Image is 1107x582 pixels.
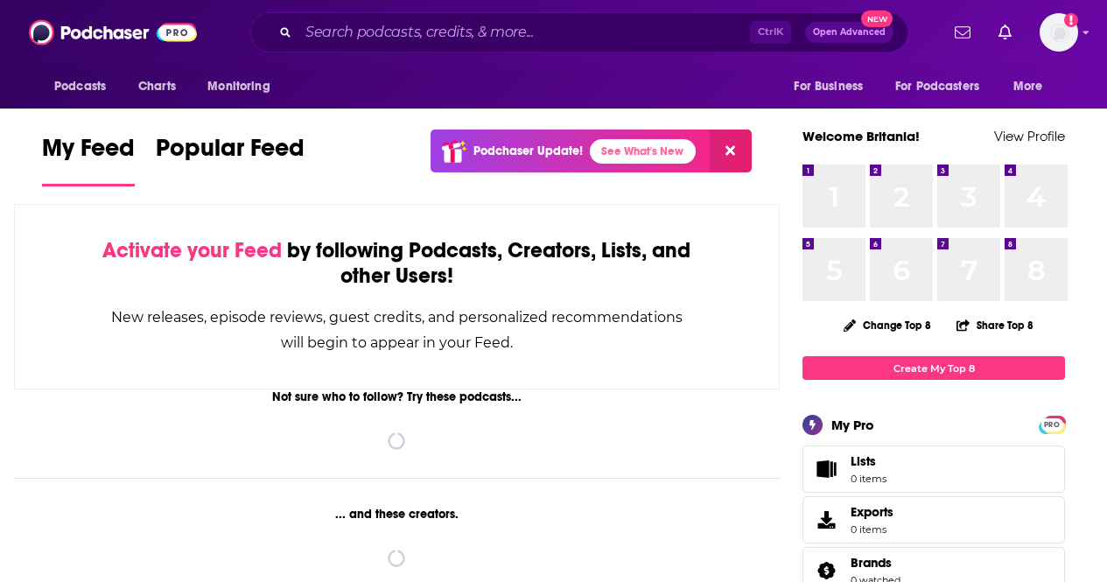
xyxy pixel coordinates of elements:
span: 0 items [851,523,893,536]
span: My Feed [42,133,135,173]
input: Search podcasts, credits, & more... [298,18,750,46]
a: PRO [1041,417,1062,431]
a: Show notifications dropdown [948,18,977,47]
button: Share Top 8 [956,308,1034,342]
div: Search podcasts, credits, & more... [250,12,908,53]
a: Brands [851,555,900,571]
span: More [1013,74,1043,99]
a: My Feed [42,133,135,186]
span: Exports [809,508,844,532]
button: Show profile menu [1040,13,1078,52]
a: Welcome Britania! [802,128,920,144]
span: Monitoring [207,74,270,99]
span: 0 items [851,473,886,485]
a: Create My Top 8 [802,356,1065,380]
button: open menu [781,70,885,103]
a: View Profile [994,128,1065,144]
span: PRO [1041,418,1062,431]
div: My Pro [831,417,874,433]
p: Podchaser Update! [473,144,583,158]
a: See What's New [590,139,696,164]
span: Lists [809,457,844,481]
img: Podchaser - Follow, Share and Rate Podcasts [29,16,197,49]
button: Change Top 8 [833,314,942,336]
svg: Add a profile image [1064,13,1078,27]
span: Open Advanced [813,28,886,37]
a: Lists [802,445,1065,493]
a: Popular Feed [156,133,305,186]
span: For Podcasters [895,74,979,99]
div: New releases, episode reviews, guest credits, and personalized recommendations will begin to appe... [102,305,691,355]
img: User Profile [1040,13,1078,52]
button: open menu [42,70,129,103]
span: Activate your Feed [102,237,282,263]
span: Exports [851,504,893,520]
span: For Business [794,74,863,99]
span: Brands [851,555,892,571]
a: Show notifications dropdown [991,18,1019,47]
div: Not sure who to follow? Try these podcasts... [14,389,780,404]
span: Popular Feed [156,133,305,173]
span: New [861,11,893,27]
span: Logged in as BWeinstein [1040,13,1078,52]
span: Charts [138,74,176,99]
button: Open AdvancedNew [805,22,893,43]
a: Exports [802,496,1065,543]
span: Lists [851,453,886,469]
span: Podcasts [54,74,106,99]
button: open menu [884,70,1005,103]
button: open menu [1001,70,1065,103]
div: ... and these creators. [14,507,780,522]
div: by following Podcasts, Creators, Lists, and other Users! [102,238,691,289]
span: Ctrl K [750,21,791,44]
button: open menu [195,70,292,103]
a: Charts [127,70,186,103]
span: Lists [851,453,876,469]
